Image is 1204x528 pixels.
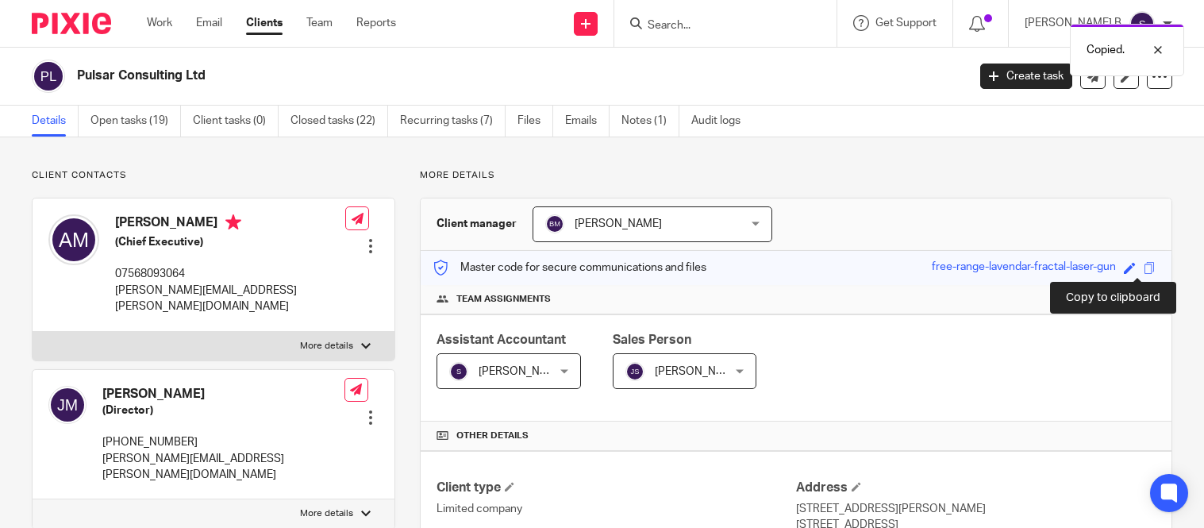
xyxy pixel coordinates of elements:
span: [PERSON_NAME] [655,366,742,377]
a: Work [147,15,172,31]
p: More details [300,507,353,520]
span: [PERSON_NAME] B [479,366,575,377]
i: Primary [225,214,241,230]
img: svg%3E [32,60,65,93]
p: [PERSON_NAME][EMAIL_ADDRESS][PERSON_NAME][DOMAIN_NAME] [102,451,344,484]
img: svg%3E [48,214,99,265]
p: Master code for secure communications and files [433,260,706,276]
img: svg%3E [449,362,468,381]
a: Team [306,15,333,31]
a: Closed tasks (22) [290,106,388,137]
p: More details [300,340,353,353]
h5: (Chief Executive) [115,234,345,250]
span: Sales Person [613,333,691,346]
span: Other details [456,430,529,442]
a: Recurring tasks (7) [400,106,506,137]
img: svg%3E [48,386,87,424]
a: Notes (1) [621,106,679,137]
a: Clients [246,15,283,31]
a: Client tasks (0) [193,106,279,137]
a: Create task [980,64,1072,89]
span: Team assignments [456,293,551,306]
p: [PHONE_NUMBER] [102,434,344,450]
h4: [PERSON_NAME] [102,386,344,403]
a: Email [196,15,222,31]
p: [STREET_ADDRESS][PERSON_NAME] [796,501,1156,517]
span: [PERSON_NAME] [575,218,662,229]
p: Client contacts [32,169,395,182]
div: free-range-lavendar-fractal-laser-gun [932,259,1116,277]
img: svg%3E [625,362,644,381]
p: Copied. [1091,42,1129,58]
h4: Address [796,480,1156,496]
h4: [PERSON_NAME] [115,214,345,234]
a: Emails [565,106,610,137]
h4: Client type [437,480,796,496]
p: [PERSON_NAME][EMAIL_ADDRESS][PERSON_NAME][DOMAIN_NAME] [115,283,345,315]
p: Limited company [437,501,796,517]
h2: Pulsar Consulting Ltd [77,67,780,84]
a: Audit logs [691,106,752,137]
img: svg%3E [1129,11,1155,37]
a: Details [32,106,79,137]
a: Reports [356,15,396,31]
img: Pixie [32,13,111,34]
span: Assistant Accountant [437,333,566,346]
a: Open tasks (19) [90,106,181,137]
p: More details [420,169,1172,182]
img: svg%3E [545,214,564,233]
p: 07568093064 [115,266,345,282]
h3: Client manager [437,216,517,232]
a: Files [517,106,553,137]
h5: (Director) [102,403,344,418]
